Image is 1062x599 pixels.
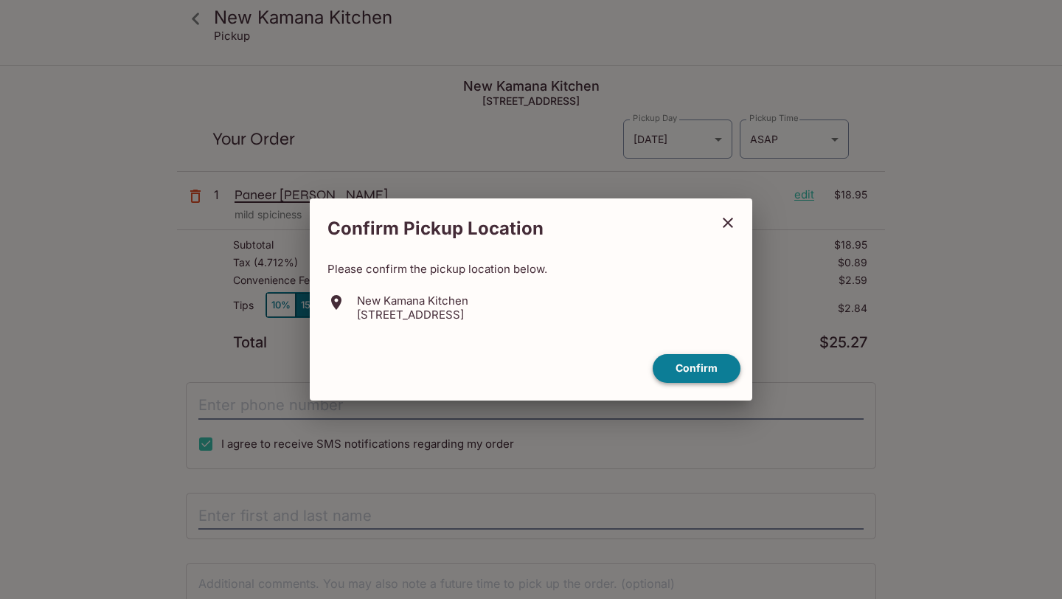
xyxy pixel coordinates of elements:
[709,204,746,241] button: close
[653,354,740,383] button: confirm
[357,308,468,322] p: [STREET_ADDRESS]
[357,294,468,308] p: New Kamana Kitchen
[310,210,709,247] h2: Confirm Pickup Location
[327,262,735,276] p: Please confirm the pickup location below.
